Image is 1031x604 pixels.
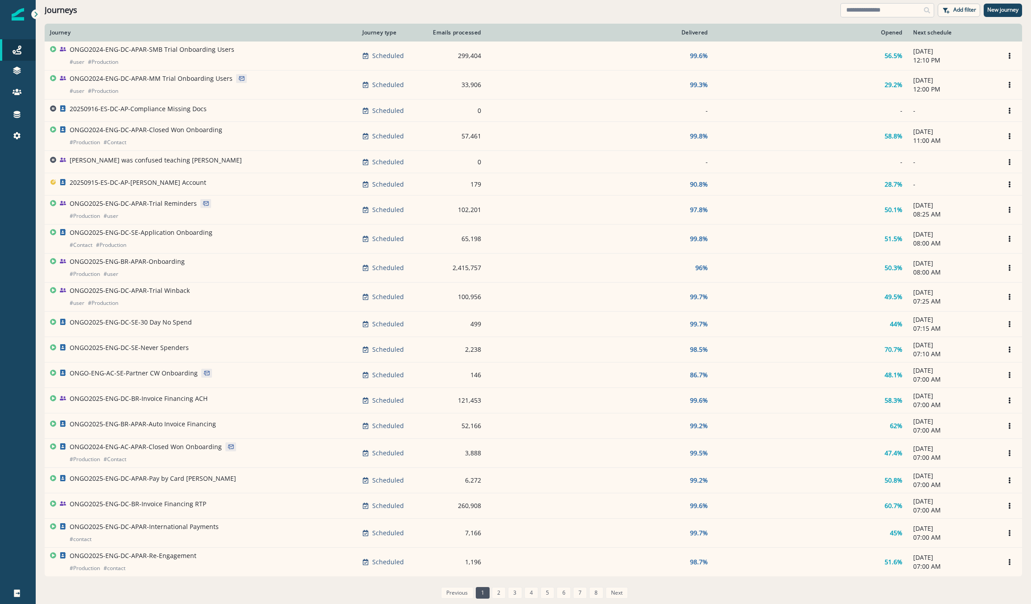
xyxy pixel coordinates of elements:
div: 102,201 [429,205,481,214]
a: ONGO2025-ENG-DC-APAR-International Payments#contactScheduled7,16699.7%45%[DATE]07:00 AMOptions [45,519,1022,548]
p: 50.1% [885,205,902,214]
p: ONGO2024-ENG-AC-APAR-Closed Won Onboarding [70,442,222,451]
a: ONGO2024-ENG-DC-APAR-SMB Trial Onboarding Users#user#ProductionScheduled299,40499.6%56.5%[DATE]12... [45,42,1022,71]
div: - [719,158,902,167]
div: Journey type [362,29,419,36]
a: ONGO2025-ENG-BR-APAR-Onboarding#Production#userScheduled2,415,75796%50.3%[DATE]08:00 AMOptions [45,254,1022,283]
p: # Production [70,270,100,279]
p: Scheduled [372,106,404,115]
div: 100,956 [429,292,481,301]
p: [DATE] [913,444,992,453]
p: 07:10 AM [913,350,992,358]
p: 20250915-ES-DC-AP-[PERSON_NAME] Account [70,178,206,187]
a: ONGO2025-ENG-DC-SE-Never SpendersScheduled2,23898.5%70.7%[DATE]07:10 AMOptions [45,337,1022,362]
h1: Journeys [45,5,77,15]
button: New journey [984,4,1022,17]
p: 49.5% [885,292,902,301]
a: ONGO2025-ENG-DC-APAR-Re-Engagement#Production#contactScheduled1,19698.7%51.6%[DATE]07:00 AMOptions [45,548,1022,577]
p: [DATE] [913,524,992,533]
p: # Contact [104,138,126,147]
button: Options [1002,261,1017,275]
p: [DATE] [913,315,992,324]
p: Scheduled [372,501,404,510]
a: Page 1 is your current page [476,587,490,599]
p: [DATE] [913,288,992,297]
button: Options [1002,104,1017,117]
p: Scheduled [372,132,404,141]
p: 96% [695,263,708,272]
p: Scheduled [372,371,404,379]
div: - [719,106,902,115]
a: ONGO-ENG-AC-SE-Partner CW OnboardingScheduled14686.7%48.1%[DATE]07:00 AMOptions [45,362,1022,388]
div: 57,461 [429,132,481,141]
p: 07:00 AM [913,426,992,435]
p: ONGO2024-ENG-DC-APAR-SMB Trial Onboarding Users [70,45,234,54]
p: ONGO2025-ENG-DC-BR-Invoice Financing RTP [70,500,206,508]
div: 299,404 [429,51,481,60]
p: 99.8% [690,132,708,141]
div: 121,453 [429,396,481,405]
p: [DATE] [913,417,992,426]
button: Options [1002,474,1017,487]
button: Options [1002,368,1017,382]
p: 08:00 AM [913,268,992,277]
div: 0 [429,158,481,167]
p: 12:10 PM [913,56,992,65]
p: 07:15 AM [913,324,992,333]
a: Page 7 [573,587,587,599]
p: ONGO2025-ENG-DC-APAR-Re-Engagement [70,551,196,560]
p: 07:25 AM [913,297,992,306]
button: Options [1002,203,1017,217]
p: New journey [987,7,1019,13]
p: 56.5% [885,51,902,60]
p: Add filter [953,7,976,13]
a: ONGO2025-ENG-BR-APAR-Auto Invoice FinancingScheduled52,16699.2%62%[DATE]07:00 AMOptions [45,413,1022,439]
a: ONGO2025-ENG-DC-SE-Application Onboarding#Contact#ProductionScheduled65,19899.8%51.5%[DATE]08:00 ... [45,225,1022,254]
button: Options [1002,317,1017,331]
p: 08:00 AM [913,239,992,248]
a: 20250916-ES-DC-AP-Compliance Missing DocsScheduled0---Options [45,100,1022,122]
p: [DATE] [913,341,992,350]
p: ONGO2025-ENG-DC-APAR-International Payments [70,522,219,531]
p: 99.5% [690,449,708,458]
p: 50.3% [885,263,902,272]
p: # Production [70,564,100,573]
a: 20250915-ES-DC-AP-[PERSON_NAME] AccountScheduled17990.8%28.7%-Options [45,173,1022,196]
div: - [492,158,708,167]
p: # contact [104,564,125,573]
div: 146 [429,371,481,379]
p: 99.2% [690,421,708,430]
p: 07:00 AM [913,375,992,384]
p: Scheduled [372,396,404,405]
button: Options [1002,343,1017,356]
p: 07:00 AM [913,506,992,515]
p: [DATE] [913,259,992,268]
div: Delivered [492,29,708,36]
p: 50.8% [885,476,902,485]
a: Next page [606,587,628,599]
p: # Contact [70,241,92,250]
div: 52,166 [429,421,481,430]
p: ONGO2025-ENG-BR-APAR-Auto Invoice Financing [70,420,216,429]
button: Options [1002,78,1017,92]
p: # Production [88,58,118,67]
button: Options [1002,446,1017,460]
p: 47.4% [885,449,902,458]
a: Page 4 [524,587,538,599]
a: Page 8 [589,587,603,599]
div: 33,906 [429,80,481,89]
p: # Production [88,299,118,308]
p: 11:00 AM [913,136,992,145]
p: 48.1% [885,371,902,379]
p: 90.8% [690,180,708,189]
p: Scheduled [372,529,404,537]
a: Page 6 [557,587,570,599]
p: 12:00 PM [913,85,992,94]
p: Scheduled [372,234,404,243]
p: ONGO2025-ENG-DC-SE-Never Spenders [70,343,189,352]
p: 99.2% [690,476,708,485]
div: 179 [429,180,481,189]
a: ONGO2024-ENG-DC-APAR-Closed Won Onboarding#Production#ContactScheduled57,46199.8%58.8%[DATE]11:00... [45,122,1022,151]
p: # user [70,299,84,308]
p: Scheduled [372,205,404,214]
